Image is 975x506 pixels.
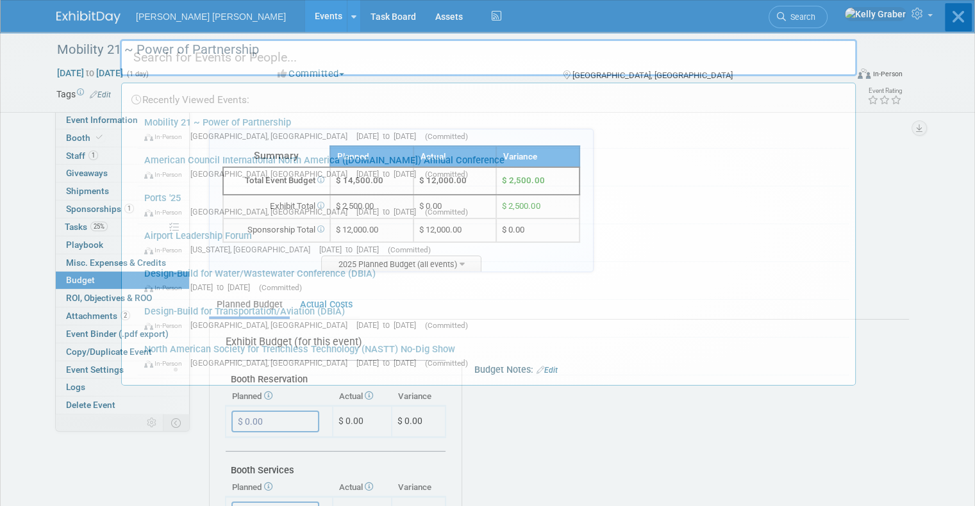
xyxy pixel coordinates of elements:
span: [DATE] to [DATE] [319,245,385,254]
span: [DATE] to [DATE] [356,207,422,216]
span: [GEOGRAPHIC_DATA], [GEOGRAPHIC_DATA] [190,207,354,216]
a: Ports '25 In-Person [GEOGRAPHIC_DATA], [GEOGRAPHIC_DATA] [DATE] to [DATE] (Committed) [138,186,849,224]
a: Mobility 21 ~ Power of Partnership In-Person [GEOGRAPHIC_DATA], [GEOGRAPHIC_DATA] [DATE] to [DATE... [138,111,849,148]
a: American Council International North America ([DOMAIN_NAME]) Annual Conference In-Person [GEOGRAP... [138,149,849,186]
a: Design-Build for Transportation/Aviation (DBIA) In-Person [GEOGRAPHIC_DATA], [GEOGRAPHIC_DATA] [D... [138,300,849,337]
span: (Committed) [425,359,468,368]
span: [GEOGRAPHIC_DATA], [GEOGRAPHIC_DATA] [190,358,354,368]
span: (Committed) [425,170,468,179]
span: In-Person [144,246,188,254]
a: Design-Build for Water/Wastewater Conference (DBIA) In-Person [DATE] to [DATE] (Committed) [138,262,849,299]
span: In-Person [144,170,188,179]
span: In-Person [144,322,188,330]
span: [DATE] to [DATE] [190,282,256,292]
span: [GEOGRAPHIC_DATA], [GEOGRAPHIC_DATA] [190,131,354,141]
a: Airport Leadership Forum In-Person [US_STATE], [GEOGRAPHIC_DATA] [DATE] to [DATE] (Committed) [138,224,849,261]
span: In-Person [144,133,188,141]
div: Recently Viewed Events: [128,83,849,111]
span: [DATE] to [DATE] [356,320,422,330]
span: (Committed) [425,132,468,141]
span: [DATE] to [DATE] [356,358,422,368]
span: In-Person [144,359,188,368]
span: [GEOGRAPHIC_DATA], [GEOGRAPHIC_DATA] [190,169,354,179]
span: [US_STATE], [GEOGRAPHIC_DATA] [190,245,317,254]
span: In-Person [144,208,188,216]
span: (Committed) [425,321,468,330]
span: (Committed) [388,245,431,254]
span: (Committed) [259,283,302,292]
span: In-Person [144,284,188,292]
span: [DATE] to [DATE] [356,169,422,179]
span: [DATE] to [DATE] [356,131,422,141]
span: (Committed) [425,208,468,216]
input: Search for Events or People... [120,39,857,76]
a: North American Society for Trenchless Technology (NASTT) No-Dig Show In-Person [GEOGRAPHIC_DATA],... [138,338,849,375]
span: [GEOGRAPHIC_DATA], [GEOGRAPHIC_DATA] [190,320,354,330]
